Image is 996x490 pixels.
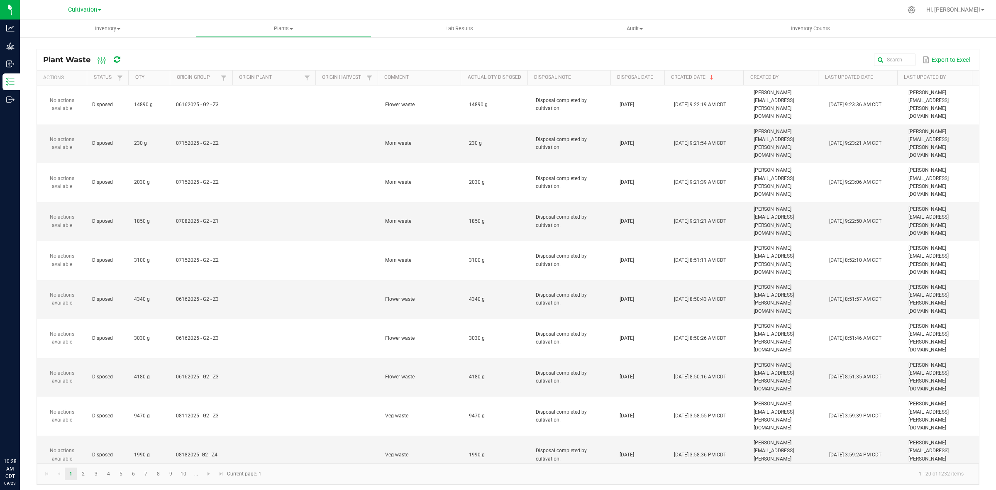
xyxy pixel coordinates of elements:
span: 9470 g [469,413,485,419]
a: Audit [547,20,723,37]
span: 1850 g [134,218,150,224]
span: No actions available [50,253,74,267]
a: Last Updated BySortable [904,74,969,81]
inline-svg: Outbound [6,95,15,104]
span: Disposed [92,413,113,419]
a: Page 8 [152,468,164,480]
inline-svg: Analytics [6,24,15,32]
span: [DATE] 3:59:39 PM CDT [829,413,881,419]
span: [DATE] [620,102,634,107]
span: No actions available [50,331,74,345]
span: [DATE] 8:51:11 AM CDT [674,257,726,263]
a: Lab Results [371,20,547,37]
span: No actions available [50,137,74,150]
span: Disposed [92,179,113,185]
span: [PERSON_NAME][EMAIL_ADDRESS][PERSON_NAME][DOMAIN_NAME] [754,362,794,392]
span: Disposal completed by cultivation. [536,331,587,345]
a: Filter [115,73,125,83]
span: 06162025 - G2 - Z3 [176,374,219,380]
span: 1990 g [469,452,485,458]
span: [PERSON_NAME][EMAIL_ADDRESS][PERSON_NAME][DOMAIN_NAME] [754,129,794,158]
span: [DATE] 3:59:24 PM CDT [829,452,881,458]
span: [DATE] [620,452,634,458]
a: Go to the last page [215,468,227,480]
span: Mom waste [385,140,411,146]
a: Disposal DateSortable [617,74,662,81]
a: Last Updated DateSortable [825,74,894,81]
span: Disposed [92,257,113,263]
a: Page 7 [140,468,152,480]
span: 4180 g [134,374,150,380]
a: QtySortable [135,74,167,81]
span: [PERSON_NAME][EMAIL_ADDRESS][PERSON_NAME][DOMAIN_NAME] [908,245,949,275]
span: [DATE] 9:23:06 AM CDT [829,179,881,185]
span: [PERSON_NAME][EMAIL_ADDRESS][PERSON_NAME][DOMAIN_NAME] [908,129,949,158]
a: Origin GroupSortable [177,74,219,81]
p: 09/23 [4,480,16,486]
span: [DATE] 9:23:21 AM CDT [829,140,881,146]
span: [DATE] 8:50:16 AM CDT [674,374,726,380]
span: Disposal completed by cultivation. [536,409,587,423]
span: [DATE] [620,296,634,302]
a: Origin HarvestSortable [322,74,364,81]
span: Lab Results [434,25,484,32]
span: Disposal completed by cultivation. [536,176,587,189]
span: Plants [196,25,371,32]
span: 3030 g [134,335,150,341]
a: CommentSortable [384,74,458,81]
span: [PERSON_NAME][EMAIL_ADDRESS][PERSON_NAME][DOMAIN_NAME] [908,206,949,236]
span: No actions available [50,98,74,111]
span: Cultivation [68,6,97,13]
a: Page 5 [115,468,127,480]
span: 07152025 - G2 - Z2 [176,179,219,185]
span: [DATE] 9:21:21 AM CDT [674,218,726,224]
span: Flower waste [385,296,415,302]
span: [PERSON_NAME][EMAIL_ADDRESS][PERSON_NAME][DOMAIN_NAME] [908,401,949,431]
span: [DATE] 8:50:26 AM CDT [674,335,726,341]
span: [PERSON_NAME][EMAIL_ADDRESS][PERSON_NAME][DOMAIN_NAME] [754,323,794,353]
span: Mom waste [385,257,411,263]
span: No actions available [50,370,74,384]
span: Disposal completed by cultivation. [536,137,587,150]
span: 07152025 - G2 - Z2 [176,140,219,146]
span: 3030 g [469,335,485,341]
span: [DATE] 8:51:46 AM CDT [829,335,881,341]
span: [DATE] 8:51:35 AM CDT [829,374,881,380]
span: Mom waste [385,218,411,224]
span: [DATE] 8:51:57 AM CDT [829,296,881,302]
a: Filter [302,73,312,83]
a: Actual Qty DisposedSortable [468,74,525,81]
span: Disposed [92,296,113,302]
span: 14890 g [469,102,488,107]
span: [DATE] 3:58:36 PM CDT [674,452,726,458]
span: 06162025 - G2 - Z3 [176,335,219,341]
span: [DATE] 9:21:54 AM CDT [674,140,726,146]
span: Disposed [92,335,113,341]
span: [PERSON_NAME][EMAIL_ADDRESS][PERSON_NAME][DOMAIN_NAME] [908,323,949,353]
span: [DATE] 9:22:19 AM CDT [674,102,726,107]
span: [PERSON_NAME][EMAIL_ADDRESS][PERSON_NAME][DOMAIN_NAME] [754,245,794,275]
p: 10:28 AM CDT [4,458,16,480]
span: [DATE] [620,140,634,146]
span: 4340 g [134,296,150,302]
a: Go to the next page [203,468,215,480]
span: Veg waste [385,413,408,419]
a: Page 2 [77,468,89,480]
span: [PERSON_NAME][EMAIL_ADDRESS][PERSON_NAME][DOMAIN_NAME] [908,284,949,314]
span: 3100 g [134,257,150,263]
span: Go to the last page [218,470,225,477]
span: Disposal completed by cultivation. [536,98,587,111]
span: Hi, [PERSON_NAME]! [926,6,980,13]
kendo-pager-info: 1 - 20 of 1232 items [266,467,970,481]
span: [PERSON_NAME][EMAIL_ADDRESS][PERSON_NAME][DOMAIN_NAME] [754,401,794,431]
a: Page 4 [103,468,115,480]
span: Inventory Counts [780,25,841,32]
span: [DATE] 8:50:43 AM CDT [674,296,726,302]
span: 2030 g [469,179,485,185]
span: Sortable [708,74,715,81]
span: Flower waste [385,374,415,380]
span: [PERSON_NAME][EMAIL_ADDRESS][PERSON_NAME][DOMAIN_NAME] [754,440,794,470]
span: [PERSON_NAME][EMAIL_ADDRESS][PERSON_NAME][DOMAIN_NAME] [908,167,949,197]
a: Page 3 [90,468,102,480]
span: [DATE] [620,218,634,224]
